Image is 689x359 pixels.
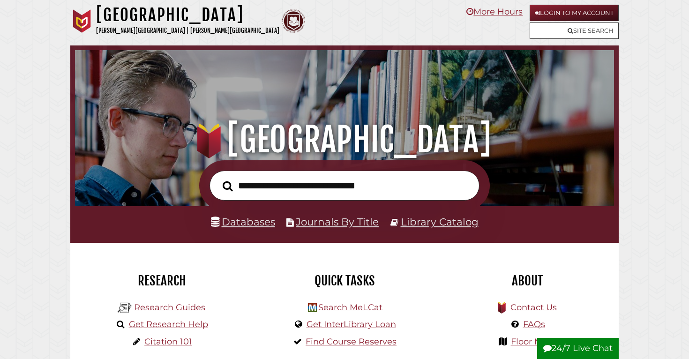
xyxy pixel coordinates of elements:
a: Library Catalog [401,216,479,228]
i: Search [223,180,233,192]
button: Search [218,178,238,194]
img: Calvin University [70,9,94,33]
a: Research Guides [134,302,205,313]
a: Contact Us [510,302,557,313]
a: Journals By Title [296,216,379,228]
img: Calvin Theological Seminary [282,9,305,33]
h2: Quick Tasks [260,273,429,289]
a: More Hours [466,7,523,17]
a: Search MeLCat [318,302,382,313]
h1: [GEOGRAPHIC_DATA] [96,5,279,25]
a: Site Search [530,22,619,39]
img: Hekman Library Logo [118,301,132,315]
img: Hekman Library Logo [308,303,317,312]
a: Citation 101 [144,337,192,347]
p: [PERSON_NAME][GEOGRAPHIC_DATA] | [PERSON_NAME][GEOGRAPHIC_DATA] [96,25,279,36]
a: Find Course Reserves [306,337,397,347]
h2: Research [77,273,246,289]
a: Databases [211,216,275,228]
a: Get Research Help [129,319,208,329]
h2: About [443,273,612,289]
a: FAQs [523,319,545,329]
h1: [GEOGRAPHIC_DATA] [85,119,604,160]
a: Floor Maps [511,337,557,347]
a: Login to My Account [530,5,619,21]
a: Get InterLibrary Loan [307,319,396,329]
